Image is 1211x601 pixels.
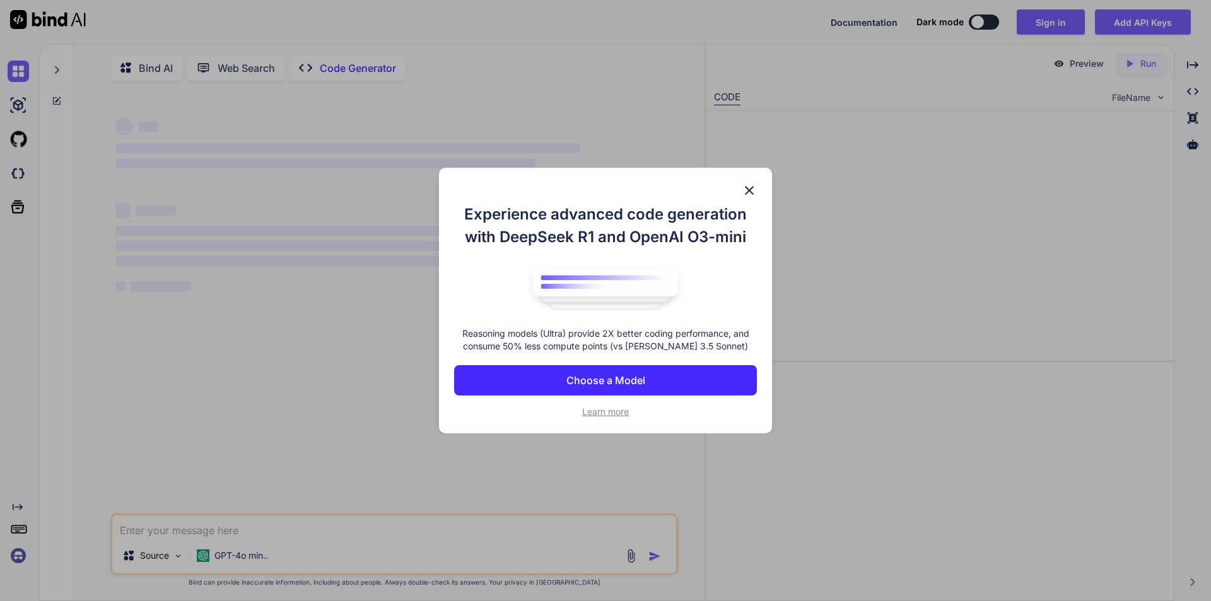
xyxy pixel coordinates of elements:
h1: Experience advanced code generation with DeepSeek R1 and OpenAI O3-mini [454,203,757,248]
p: Choose a Model [566,373,645,388]
button: Choose a Model [454,365,757,395]
img: close [742,183,757,198]
span: Learn more [582,406,629,417]
p: Reasoning models (Ultra) provide 2X better coding performance, and consume 50% less compute point... [454,327,757,353]
img: bind logo [524,261,687,315]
